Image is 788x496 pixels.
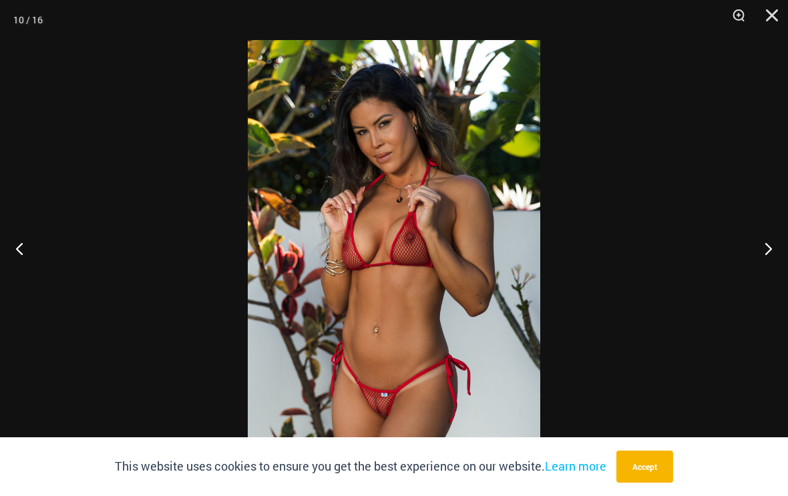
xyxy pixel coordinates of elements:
img: Summer Storm Red 312 Tri Top 449 Thong 02 [248,40,540,478]
div: 10 / 16 [13,10,43,30]
a: Learn more [545,458,606,474]
button: Accept [616,451,673,483]
button: Next [738,215,788,282]
p: This website uses cookies to ensure you get the best experience on our website. [115,457,606,477]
